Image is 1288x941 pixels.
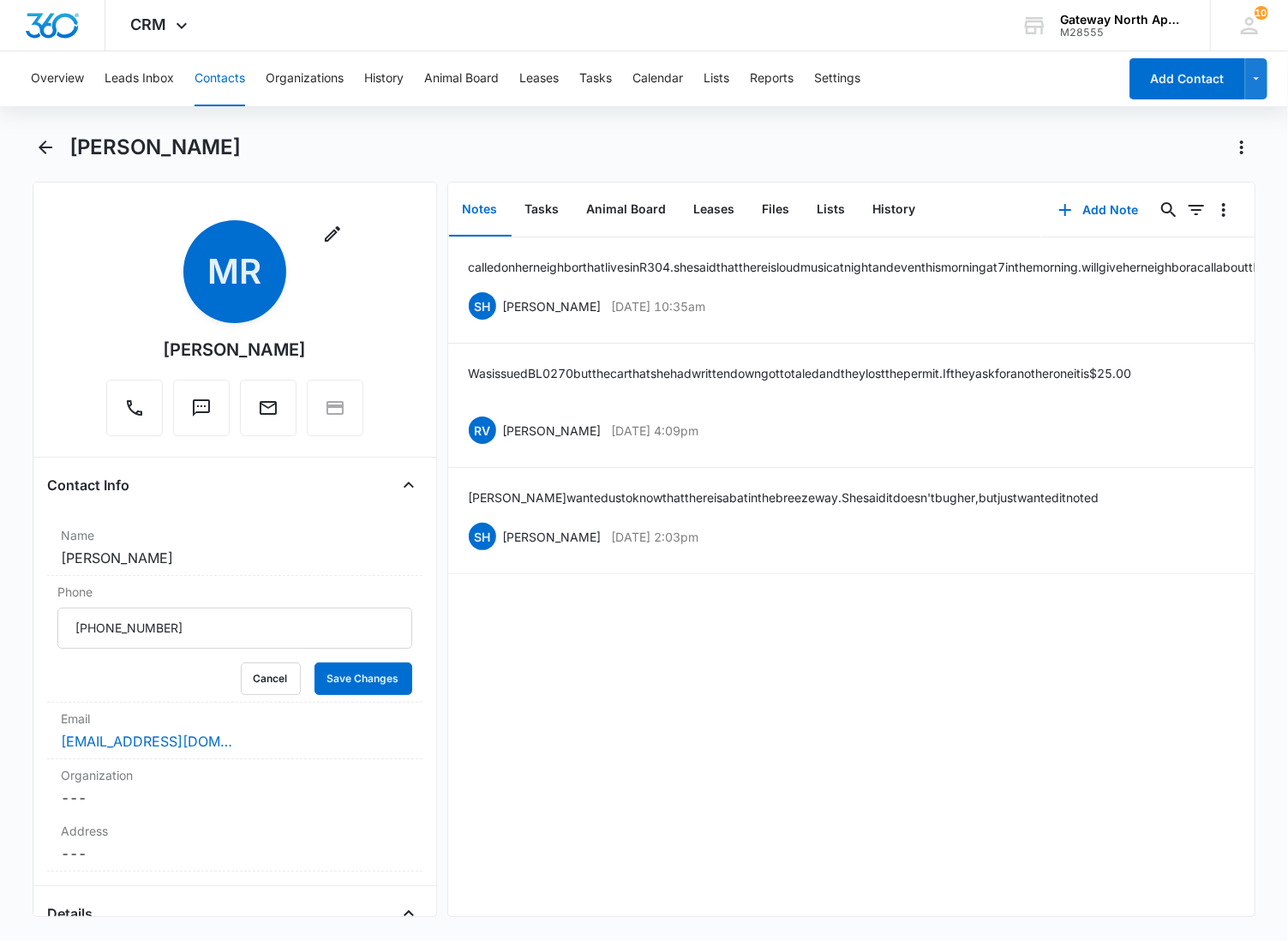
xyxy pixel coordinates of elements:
[106,406,163,421] a: Call
[47,519,422,576] div: Name[PERSON_NAME]
[503,297,602,315] p: [PERSON_NAME]
[61,710,409,728] label: Email
[241,662,301,695] button: Cancel
[61,548,409,568] dd: [PERSON_NAME]
[1255,6,1268,20] div: notifications count
[469,523,496,550] span: SH
[750,51,794,106] button: Reports
[579,51,612,106] button: Tasks
[424,51,499,106] button: Animal Board
[31,51,84,106] button: Overview
[469,364,1132,382] p: Was issued BL 0270 but the car that she had written down got totaled and they lost the permit. If...
[814,51,860,106] button: Settings
[47,703,422,759] div: Email[EMAIL_ADDRESS][DOMAIN_NAME]
[1060,13,1185,27] div: account name
[612,422,699,440] p: [DATE] 4:09pm
[173,406,230,421] a: Text
[105,51,174,106] button: Leads Inbox
[469,417,496,444] span: RV
[33,134,59,161] button: Back
[240,406,297,421] a: Email
[1228,134,1255,161] button: Actions
[804,183,860,237] button: Lists
[57,608,412,649] input: Phone
[1183,196,1210,224] button: Filters
[131,15,167,33] span: CRM
[395,900,422,927] button: Close
[573,183,680,237] button: Animal Board
[860,183,930,237] button: History
[61,843,409,864] dd: ---
[632,51,683,106] button: Calendar
[512,183,573,237] button: Tasks
[61,526,409,544] label: Name
[503,422,602,440] p: [PERSON_NAME]
[1129,58,1245,99] button: Add Contact
[1155,196,1183,224] button: Search...
[704,51,729,106] button: Lists
[680,183,749,237] button: Leases
[1255,6,1268,20] span: 105
[1060,27,1185,39] div: account id
[47,815,422,872] div: Address---
[240,380,297,436] button: Email
[266,51,344,106] button: Organizations
[61,788,409,808] dd: ---
[47,759,422,815] div: Organization---
[449,183,512,237] button: Notes
[612,297,706,315] p: [DATE] 10:35am
[195,51,245,106] button: Contacts
[163,337,306,363] div: [PERSON_NAME]
[503,528,602,546] p: [PERSON_NAME]
[47,475,129,495] h4: Contact Info
[47,903,93,924] h4: Details
[106,380,163,436] button: Call
[57,583,412,601] label: Phone
[1041,189,1155,231] button: Add Note
[469,292,496,320] span: SH
[61,822,409,840] label: Address
[173,380,230,436] button: Text
[61,731,232,752] a: [EMAIL_ADDRESS][DOMAIN_NAME]
[749,183,804,237] button: Files
[395,471,422,499] button: Close
[1210,196,1237,224] button: Overflow Menu
[612,528,699,546] p: [DATE] 2:03pm
[519,51,559,106] button: Leases
[364,51,404,106] button: History
[469,488,1099,506] p: [PERSON_NAME] wanted us to know that there is a bat in the breezeway. She said it doesn't bug her...
[61,766,409,784] label: Organization
[69,135,241,160] h1: [PERSON_NAME]
[315,662,412,695] button: Save Changes
[183,220,286,323] span: MR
